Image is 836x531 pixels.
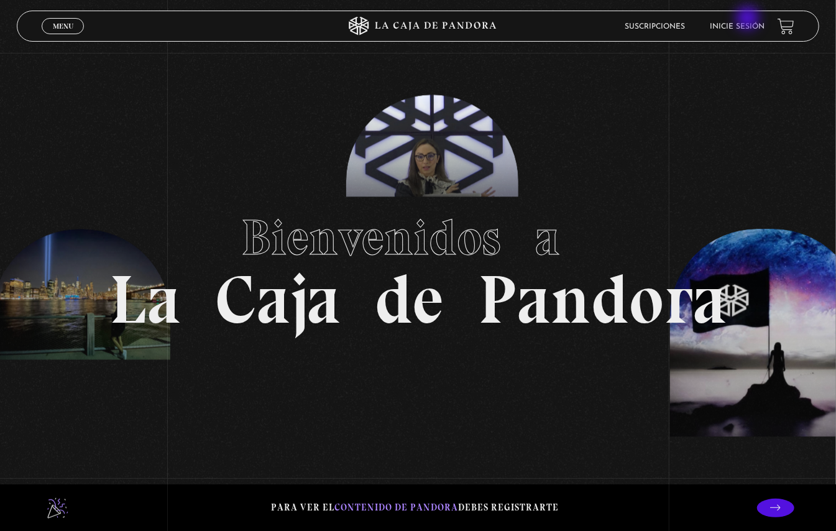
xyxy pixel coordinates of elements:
[710,23,765,30] a: Inicie sesión
[625,23,686,30] a: Suscripciones
[109,197,727,334] h1: La Caja de Pandora
[48,33,78,42] span: Cerrar
[53,22,73,30] span: Menu
[334,502,458,513] span: contenido de Pandora
[242,208,595,267] span: Bienvenidos a
[271,499,559,516] p: Para ver el debes registrarte
[778,18,794,35] a: View your shopping cart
